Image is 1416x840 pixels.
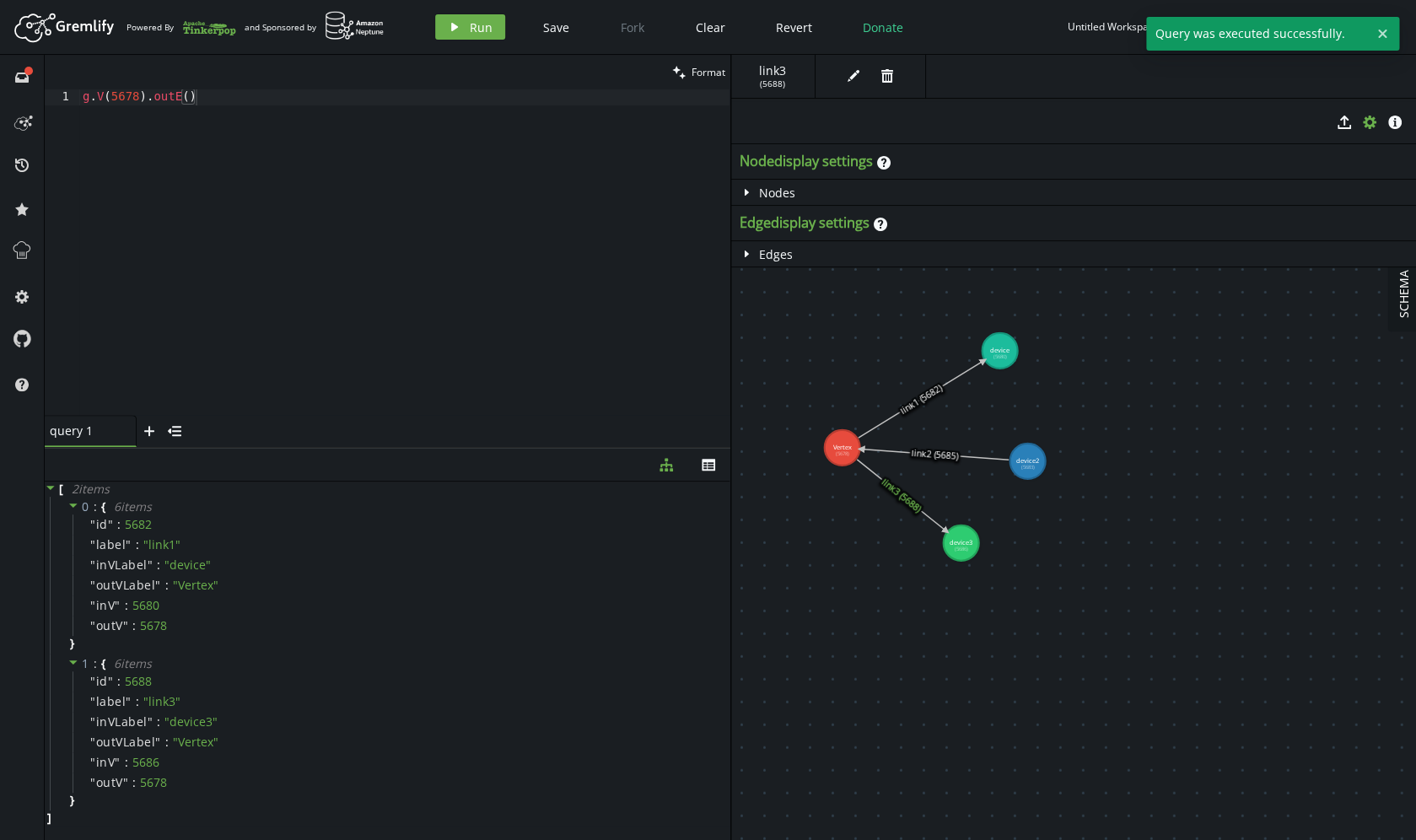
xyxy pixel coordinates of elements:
[94,499,98,514] span: :
[90,774,96,790] span: "
[759,246,793,262] span: Edges
[50,423,117,439] span: query 1
[125,755,128,770] span: :
[96,618,123,633] span: outV
[45,810,51,826] span: ]
[127,13,236,42] div: Powered By
[155,577,161,593] span: "
[683,14,738,40] button: Clear
[67,793,74,808] span: }
[740,214,870,232] h3: Edge display settings
[123,617,129,633] span: "
[96,694,127,709] span: label
[740,153,873,170] h3: Node display settings
[530,14,582,40] button: Save
[96,714,148,730] span: inVLabel
[132,598,159,613] div: 5680
[173,577,218,593] span: " Vertex "
[140,775,167,790] div: 5678
[993,353,1006,360] tspan: (5680)
[245,11,385,43] div: and Sponsored by
[115,754,121,770] span: "
[90,617,96,633] span: "
[1020,464,1034,471] tspan: (5683)
[117,674,121,689] span: :
[140,618,167,633] div: 5678
[90,754,96,770] span: "
[96,517,108,532] span: id
[776,19,812,35] span: Revert
[82,655,89,671] span: 1
[114,655,152,671] span: 6 item s
[692,65,725,79] span: Format
[126,693,132,709] span: "
[117,517,121,532] span: :
[696,19,725,35] span: Clear
[990,346,1010,354] tspan: device
[94,656,98,671] span: :
[607,14,658,40] button: Fork
[90,557,96,573] span: "
[101,656,105,671] span: {
[832,443,851,451] tspan: Vertex
[1016,456,1039,465] tspan: device2
[96,537,127,552] span: label
[90,734,96,750] span: "
[954,546,967,552] tspan: (5686)
[59,482,63,497] span: [
[126,536,132,552] span: "
[850,14,916,40] button: Donate
[90,713,96,730] span: "
[90,577,96,593] span: "
[96,755,116,770] span: inV
[1146,17,1370,51] span: Query was executed successfully.
[115,597,121,613] span: "
[731,180,804,205] button: Nodes
[470,19,493,35] span: Run
[125,674,152,689] div: 5688
[82,498,89,514] span: 0
[45,89,80,105] div: 1
[157,557,160,573] span: :
[748,63,798,78] span: link3
[148,557,153,573] span: "
[667,55,730,89] button: Format
[950,538,972,547] tspan: device3
[125,517,152,532] div: 5682
[173,734,218,750] span: " Vertex "
[157,714,160,730] span: :
[72,481,110,497] span: 2 item s
[108,673,114,689] span: "
[90,536,96,552] span: "
[136,694,139,709] span: :
[125,598,128,613] span: :
[114,498,152,514] span: 6 item s
[132,775,136,790] span: :
[143,536,180,552] span: " link1 "
[835,450,848,457] tspan: (5678)
[763,14,825,40] button: Revert
[863,19,903,35] span: Donate
[96,674,108,689] span: id
[132,755,159,770] div: 5686
[90,693,96,709] span: "
[164,557,211,573] span: " device "
[96,775,123,790] span: outV
[155,734,161,750] span: "
[96,598,116,613] span: inV
[164,713,218,730] span: " device3 "
[543,19,569,35] span: Save
[759,185,795,201] span: Nodes
[621,19,644,35] span: Fork
[132,618,136,633] span: :
[136,537,139,552] span: :
[325,11,385,40] img: AWS Neptune
[165,578,169,593] span: :
[731,241,801,267] button: Edges
[1348,14,1403,40] button: Sign In
[108,516,114,532] span: "
[96,578,156,593] span: outVLabel
[123,774,129,790] span: "
[1068,20,1160,33] div: Untitled Workspace
[760,78,785,89] span: ( 5688 )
